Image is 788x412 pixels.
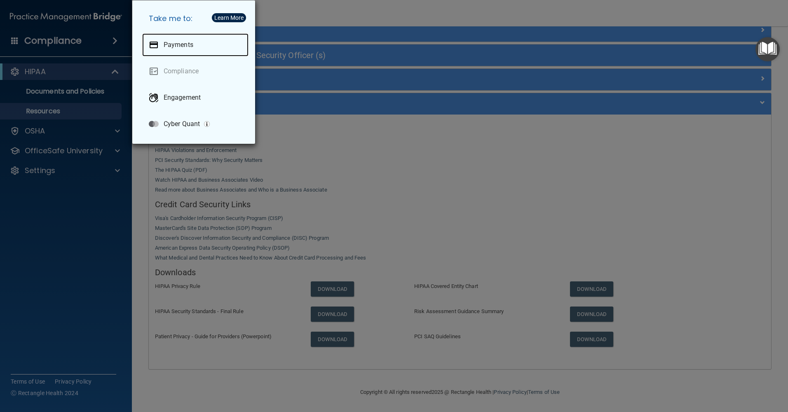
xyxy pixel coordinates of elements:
[212,13,246,22] button: Learn More
[164,120,200,128] p: Cyber Quant
[142,60,249,83] a: Compliance
[747,355,778,386] iframe: Drift Widget Chat Controller
[214,15,244,21] div: Learn More
[142,86,249,109] a: Engagement
[142,112,249,136] a: Cyber Quant
[142,7,249,30] h5: Take me to:
[164,94,201,102] p: Engagement
[755,37,780,61] button: Open Resource Center
[142,33,249,56] a: Payments
[164,41,193,49] p: Payments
